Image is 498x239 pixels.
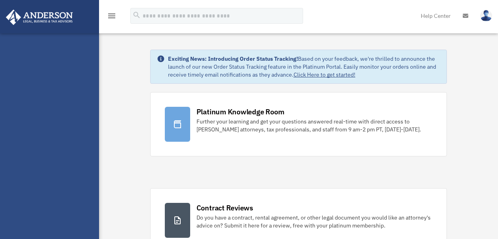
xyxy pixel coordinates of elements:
a: menu [107,14,116,21]
a: Platinum Knowledge Room Further your learning and get your questions answered real-time with dire... [150,92,447,156]
a: Click Here to get started! [294,71,355,78]
i: search [132,11,141,19]
i: menu [107,11,116,21]
div: Based on your feedback, we're thrilled to announce the launch of our new Order Status Tracking fe... [168,55,441,79]
img: Anderson Advisors Platinum Portal [4,10,75,25]
div: Platinum Knowledge Room [197,107,284,117]
img: User Pic [480,10,492,21]
div: Further your learning and get your questions answered real-time with direct access to [PERSON_NAM... [197,118,433,133]
strong: Exciting News: Introducing Order Status Tracking! [168,55,298,62]
div: Do you have a contract, rental agreement, or other legal document you would like an attorney's ad... [197,214,433,229]
div: Contract Reviews [197,203,253,213]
